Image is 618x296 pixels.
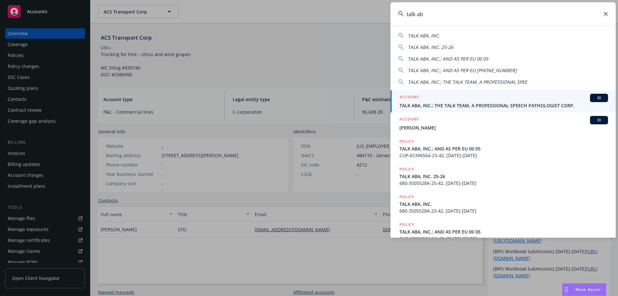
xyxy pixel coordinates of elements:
[399,116,419,124] h5: ACCOUNT
[399,145,608,152] span: TALK ABA, INC.; AND AS PER EU 00 05
[399,124,608,131] span: [PERSON_NAME]
[390,112,616,135] a: ACCOUNTBI[PERSON_NAME]
[576,287,601,292] span: Nova Assist
[408,44,453,50] span: TALK ABA, INC. 25-26
[399,138,414,145] h5: POLICY
[399,194,414,200] h5: POLICY
[399,221,414,228] h5: POLICY
[399,152,608,159] span: CUP-6S396564-23-42, [DATE]-[DATE]
[562,283,570,296] div: Drag to move
[399,173,608,180] span: TALK ABA, INC. 25-26
[390,2,616,25] input: Search...
[399,94,419,101] h5: ACCOUNT
[408,56,488,62] span: TALK ABA, INC.; AND AS PER EU 00 05
[562,283,606,296] button: Nova Assist
[390,135,616,162] a: POLICYTALK ABA, INC.; AND AS PER EU 00 05CUP-6S396564-23-42, [DATE]-[DATE]
[399,180,608,186] span: 680-3S05528A-25-42, [DATE]-[DATE]
[390,162,616,190] a: POLICYTALK ABA, INC. 25-26680-3S05528A-25-42, [DATE]-[DATE]
[593,95,605,101] span: BI
[390,218,616,245] a: POLICYTALK ABA, INC.; AND AS PER EU 00 05CUP-6S396564-24-42, [DATE]-[DATE]
[593,117,605,123] span: BI
[399,228,608,235] span: TALK ABA, INC.; AND AS PER EU 00 05
[390,90,616,112] a: ACCOUNTBITALK ABA, INC.; THE TALK TEAM, A PROFESSIONAL SPEECH PATHOLOGIST CORP.
[399,102,608,109] span: TALK ABA, INC.; THE TALK TEAM, A PROFESSIONAL SPEECH PATHOLOGIST CORP.
[399,207,608,214] span: 680-3S05528A-23-42, [DATE]-[DATE]
[399,166,414,172] h5: POLICY
[399,201,608,207] span: TALK ABA, INC.
[399,235,608,242] span: CUP-6S396564-24-42, [DATE]-[DATE]
[408,67,517,73] span: TALK ABA, INC.; AND AS PER EU [PHONE_NUMBER]
[390,190,616,218] a: POLICYTALK ABA, INC.680-3S05528A-23-42, [DATE]-[DATE]
[408,79,527,85] span: TALK ABA, INC.; THE TALK TEAM, A PROFESSIONAL SPEE
[408,33,440,39] span: TALK ABA, INC.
